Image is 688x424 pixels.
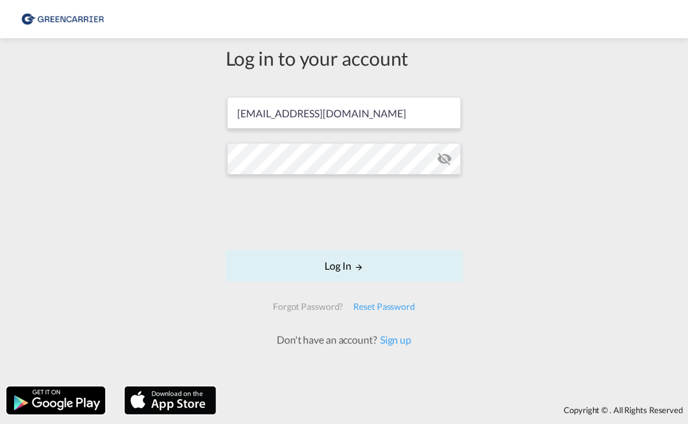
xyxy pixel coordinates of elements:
img: apple.png [123,385,217,416]
md-icon: icon-eye-off [437,151,452,166]
img: b0b18ec08afe11efb1d4932555f5f09d.png [19,5,105,34]
div: Forgot Password? [268,295,348,318]
img: google.png [5,385,106,416]
a: Sign up [377,333,411,346]
div: Copyright © . All Rights Reserved [223,399,688,421]
div: Reset Password [348,295,420,318]
div: Log in to your account [226,45,463,71]
button: LOGIN [226,250,463,282]
div: Don't have an account? [263,333,425,347]
iframe: reCAPTCHA [247,187,441,237]
input: Enter email/phone number [227,97,461,129]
